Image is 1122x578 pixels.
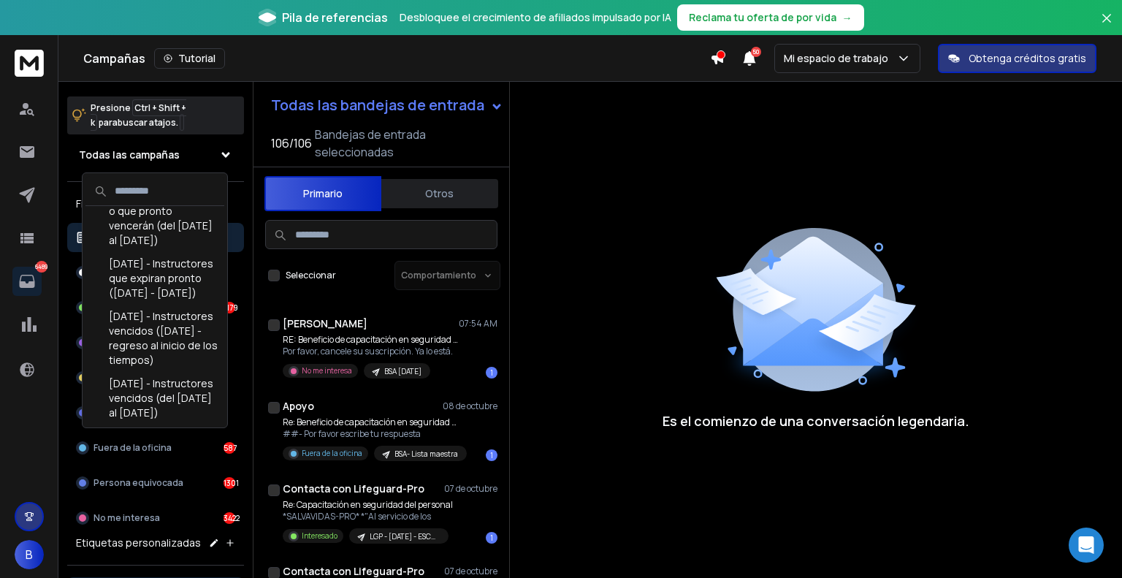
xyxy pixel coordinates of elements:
[283,482,424,495] font: Contacta con Lifeguard-Pro
[784,51,888,65] font: Mi espacio de trabajo
[303,186,343,200] font: Primario
[294,135,312,151] font: 106
[93,441,172,454] font: Fuera de la oficina
[91,102,186,129] font: Ctrl + Shift + k
[76,536,201,550] font: Etiquetas personalizadas
[224,443,237,453] font: 587
[283,399,314,413] font: Apoyo
[444,482,497,495] font: 07 de octubre
[459,317,497,330] font: 07:54 AM
[283,316,367,330] font: [PERSON_NAME]
[1097,9,1116,44] button: Cerrar banner
[289,135,294,151] font: /
[286,269,336,281] font: Seleccionar
[283,427,421,440] font: ##- Por favor escribe tu respuesta
[224,478,239,488] font: 1301
[444,565,497,577] font: 07 de octubre
[384,366,421,376] font: BSA [DATE]
[283,564,424,578] font: Contacta con Lifeguard-Pro
[224,513,240,523] font: 3422
[315,126,426,160] font: Bandejas de entrada seleccionadas
[490,450,493,460] font: 1
[842,10,852,24] font: →
[271,95,484,115] font: Todas las bandejas de entrada
[26,547,33,563] font: B
[302,365,352,376] font: No me interesa
[663,412,969,430] font: Es el comienzo de una conversación legendaria.
[76,197,106,210] font: Filtros
[752,47,760,56] font: 50
[271,135,289,151] font: 106
[400,10,671,24] font: Desbloquee el crecimiento de afiliados impulsado por IA
[302,531,337,541] font: Interesado
[283,333,501,346] font: RE: Beneficio de capacitación en seguridad del personal
[35,262,47,270] font: 6489
[99,116,118,129] font: para
[118,116,178,129] font: buscar atajos.
[302,448,362,458] font: Fuera de la oficina
[443,400,497,412] font: 08 de octubre
[283,416,500,428] font: Re: Beneficio de capacitación en seguridad del personal
[283,345,453,357] font: Por favor, cancele su suscripción. Ya lo está.
[93,512,160,524] font: No me interesa
[425,186,454,200] font: Otros
[224,303,238,313] font: 1179
[1069,528,1104,563] div: Abrir Intercom Messenger
[283,510,431,522] font: *SALVAVIDAS-PRO* *"Al servicio de los
[79,148,180,161] font: Todas las campañas
[109,309,218,367] font: [DATE] - Instructores vencidos ([DATE] - regreso al inicio de los tiempos)
[370,531,502,541] font: LGP - [DATE] - ESCUELAS DE NATACIÓN
[282,9,388,26] font: Pila de referencias
[394,449,458,459] font: BSA- Lista maestra
[689,10,836,24] font: Reclama tu oferta de por vida
[969,51,1086,65] font: Obtenga créditos gratis
[109,376,213,419] font: [DATE] - Instructores vencidos (del [DATE] al [DATE])
[490,368,493,378] font: 1
[109,175,217,247] font: [DATE] - Estudiantes que acaban de vencer o que pronto vencerán (del [DATE] al [DATE])
[93,476,183,489] font: Persona equivocada
[109,256,213,300] font: [DATE] - Instructores que expiran pronto ([DATE] - [DATE])
[91,102,131,114] font: Presione
[178,51,215,65] font: Tutorial
[490,533,493,543] font: 1
[283,498,453,511] font: Re: Capacitación en seguridad del personal
[83,50,145,66] font: Campañas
